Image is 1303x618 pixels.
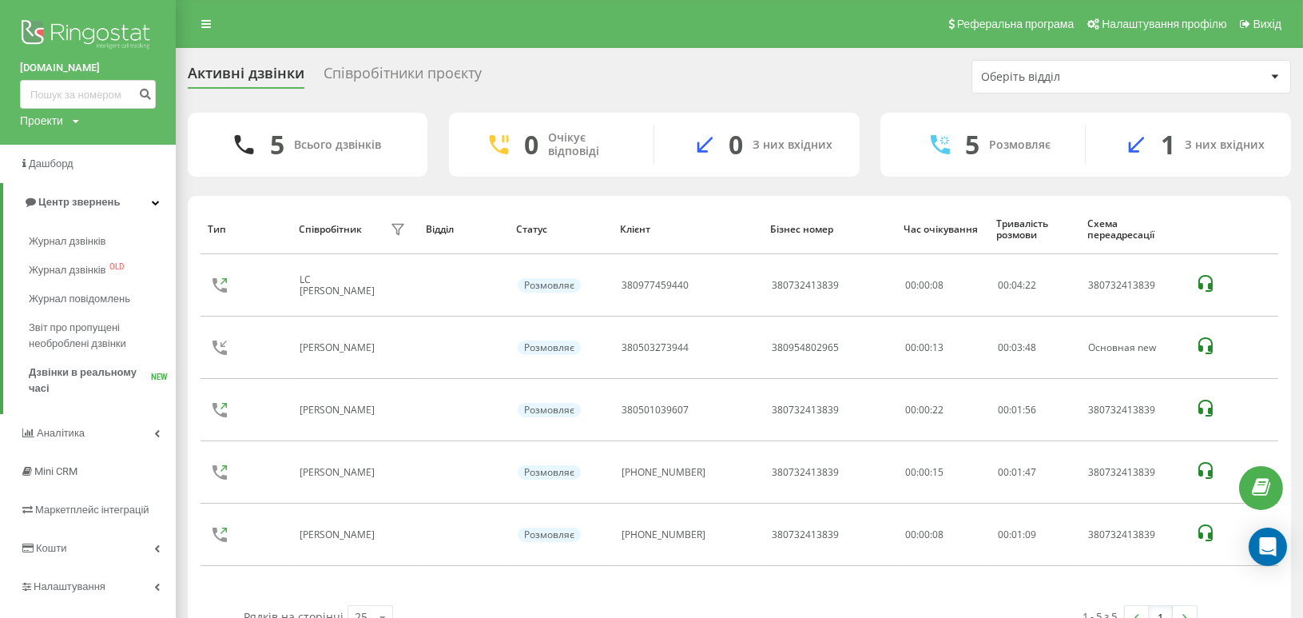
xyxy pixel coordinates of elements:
[1253,18,1281,30] span: Вихід
[20,113,63,129] div: Проекти
[294,138,381,152] div: Всього дзвінків
[729,130,744,160] div: 0
[1161,130,1175,160] div: 1
[29,365,151,397] span: Дзвінки в реальному часі
[1185,138,1265,152] div: З них вхідних
[622,405,689,416] div: 380501039607
[299,224,362,235] div: Співробітник
[518,465,581,480] div: Розмовляє
[622,280,689,291] div: 380977459440
[620,224,755,235] div: Клієнт
[770,224,888,235] div: Бізнес номер
[957,18,1075,30] span: Реферальна програма
[1249,528,1287,566] div: Open Intercom Messenger
[1011,403,1023,417] span: 01
[772,342,839,353] div: 380954802965
[29,320,168,352] span: Звіт про пропущені необроблені дзвінки
[29,291,130,307] span: Журнал повідомлень
[36,542,66,554] span: Кошти
[29,227,176,256] a: Журнал дзвінків
[324,65,482,90] div: Співробітники проєкту
[426,224,502,235] div: Відділ
[35,504,149,516] span: Маркетплейс інтеграцій
[29,358,176,403] a: Дзвінки в реальному часіNEW
[29,157,73,169] span: Дашборд
[998,465,1009,479] span: 00
[772,405,839,416] div: 380732413839
[549,131,630,158] div: Очікує відповіді
[29,256,176,285] a: Журнал дзвінківOLD
[3,183,176,221] a: Центр звернень
[998,528,1009,541] span: 00
[905,280,980,291] div: 00:00:08
[34,580,105,592] span: Налаштування
[518,278,581,293] div: Розмовляє
[300,274,386,297] div: LC [PERSON_NAME]
[772,467,839,478] div: 380732413839
[1011,528,1023,541] span: 01
[772,280,839,291] div: 380732413839
[1088,342,1178,353] div: Основная new
[1011,341,1023,354] span: 03
[998,405,1036,416] div: : :
[1102,18,1226,30] span: Налаштування профілю
[998,280,1036,291] div: : :
[996,218,1072,241] div: Тривалість розмови
[998,529,1036,540] div: : :
[622,467,705,478] div: [PHONE_NUMBER]
[34,465,77,477] span: Mini CRM
[20,80,156,109] input: Пошук за номером
[905,467,980,478] div: 00:00:15
[20,16,156,56] img: Ringostat logo
[38,196,120,208] span: Центр звернень
[516,224,605,235] div: Статус
[990,138,1051,152] div: Розмовляє
[622,529,705,540] div: [PHONE_NUMBER]
[1088,280,1178,291] div: 380732413839
[905,342,980,353] div: 00:00:13
[772,529,839,540] div: 380732413839
[518,341,581,355] div: Розмовляє
[37,427,85,439] span: Аналiтика
[1025,528,1036,541] span: 09
[29,285,176,313] a: Журнал повідомлень
[20,60,156,76] a: [DOMAIN_NAME]
[998,467,1036,478] div: : :
[998,278,1009,292] span: 00
[1025,341,1036,354] span: 48
[1025,278,1036,292] span: 22
[300,529,379,540] div: [PERSON_NAME]
[1011,278,1023,292] span: 04
[904,224,981,235] div: Час очікування
[525,130,539,160] div: 0
[270,130,284,160] div: 5
[1088,405,1178,416] div: 380732413839
[1088,529,1178,540] div: 380732413839
[1087,218,1180,241] div: Схема переадресації
[1025,465,1036,479] span: 47
[29,262,105,278] span: Журнал дзвінків
[966,130,980,160] div: 5
[998,341,1009,354] span: 00
[188,65,304,90] div: Активні дзвінки
[622,342,689,353] div: 380503273944
[300,467,379,478] div: [PERSON_NAME]
[905,405,980,416] div: 00:00:22
[300,405,379,416] div: [PERSON_NAME]
[1011,465,1023,479] span: 01
[518,528,581,542] div: Розмовляє
[981,70,1172,84] div: Оберіть відділ
[29,233,105,249] span: Журнал дзвінків
[998,403,1009,417] span: 00
[905,529,980,540] div: 00:00:08
[300,342,379,353] div: [PERSON_NAME]
[1025,403,1036,417] span: 56
[1088,467,1178,478] div: 380732413839
[208,224,284,235] div: Тип
[753,138,833,152] div: З них вхідних
[29,313,176,358] a: Звіт про пропущені необроблені дзвінки
[518,403,581,417] div: Розмовляє
[998,342,1036,353] div: : :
